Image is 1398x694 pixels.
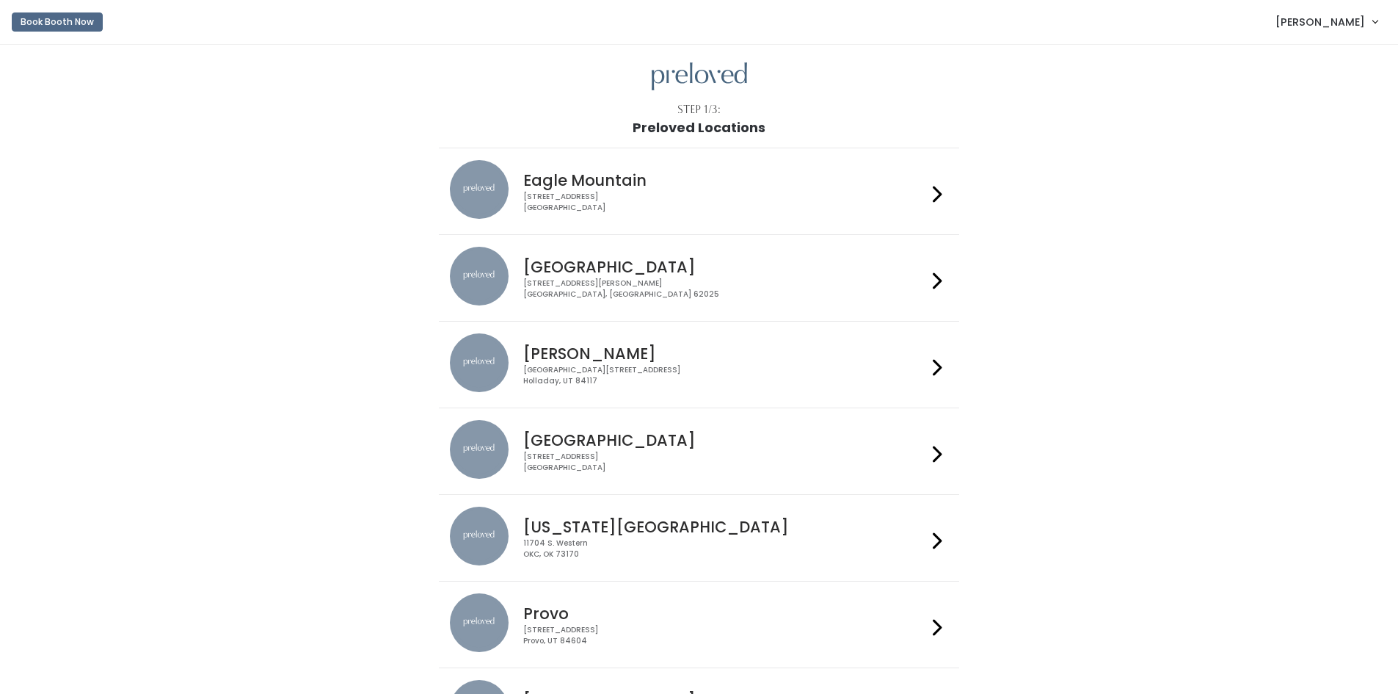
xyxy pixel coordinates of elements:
img: preloved location [450,333,509,392]
h4: [PERSON_NAME] [523,345,927,362]
a: preloved location Provo [STREET_ADDRESS]Provo, UT 84604 [450,593,948,656]
a: Book Booth Now [12,6,103,38]
a: preloved location [GEOGRAPHIC_DATA] [STREET_ADDRESS][GEOGRAPHIC_DATA] [450,420,948,482]
a: preloved location Eagle Mountain [STREET_ADDRESS][GEOGRAPHIC_DATA] [450,160,948,223]
div: [STREET_ADDRESS][PERSON_NAME] [GEOGRAPHIC_DATA], [GEOGRAPHIC_DATA] 62025 [523,278,927,300]
a: preloved location [PERSON_NAME] [GEOGRAPHIC_DATA][STREET_ADDRESS]Holladay, UT 84117 [450,333,948,396]
button: Book Booth Now [12,12,103,32]
span: [PERSON_NAME] [1275,14,1365,30]
h4: [US_STATE][GEOGRAPHIC_DATA] [523,518,927,535]
a: preloved location [US_STATE][GEOGRAPHIC_DATA] 11704 S. WesternOKC, OK 73170 [450,507,948,569]
img: preloved location [450,593,509,652]
div: [STREET_ADDRESS] [GEOGRAPHIC_DATA] [523,452,927,473]
h1: Preloved Locations [633,120,765,135]
h4: Provo [523,605,927,622]
h4: Eagle Mountain [523,172,927,189]
div: 11704 S. Western OKC, OK 73170 [523,538,927,560]
div: [GEOGRAPHIC_DATA][STREET_ADDRESS] Holladay, UT 84117 [523,365,927,386]
a: preloved location [GEOGRAPHIC_DATA] [STREET_ADDRESS][PERSON_NAME][GEOGRAPHIC_DATA], [GEOGRAPHIC_D... [450,247,948,309]
div: [STREET_ADDRESS] Provo, UT 84604 [523,625,927,646]
img: preloved location [450,160,509,219]
a: [PERSON_NAME] [1261,6,1392,37]
div: [STREET_ADDRESS] [GEOGRAPHIC_DATA] [523,192,927,213]
h4: [GEOGRAPHIC_DATA] [523,432,927,449]
img: preloved logo [652,62,747,91]
div: Step 1/3: [677,102,721,118]
img: preloved location [450,247,509,306]
img: preloved location [450,507,509,565]
img: preloved location [450,420,509,479]
h4: [GEOGRAPHIC_DATA] [523,259,927,275]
